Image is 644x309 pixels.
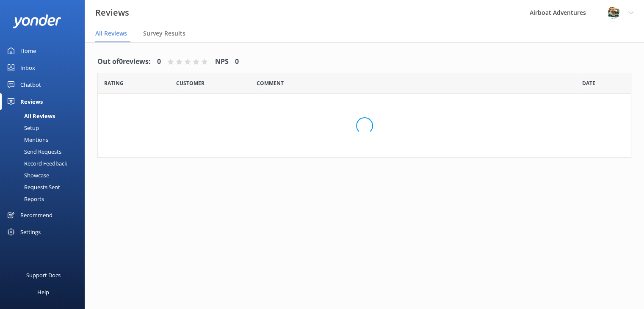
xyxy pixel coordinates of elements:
span: Date [176,79,205,87]
span: Date [582,79,595,87]
div: Send Requests [5,146,61,157]
div: Recommend [20,207,53,223]
div: Chatbot [20,76,41,93]
div: Settings [20,223,41,240]
div: Inbox [20,59,35,76]
a: Showcase [5,169,85,181]
h4: 0 [157,56,161,67]
h4: Out of 0 reviews: [97,56,151,67]
div: Requests Sent [5,181,60,193]
a: Mentions [5,134,85,146]
a: Requests Sent [5,181,85,193]
a: Setup [5,122,85,134]
a: All Reviews [5,110,85,122]
a: Record Feedback [5,157,85,169]
span: Survey Results [143,29,185,38]
div: Help [37,284,49,301]
span: Date [104,79,124,87]
div: Mentions [5,134,48,146]
div: All Reviews [5,110,55,122]
div: Reviews [20,93,43,110]
span: Question [257,79,284,87]
a: Send Requests [5,146,85,157]
span: All Reviews [95,29,127,38]
h4: 0 [235,56,239,67]
img: 271-1670286363.jpg [607,6,620,19]
div: Support Docs [26,267,61,284]
div: Setup [5,122,39,134]
div: Reports [5,193,44,205]
h3: Reviews [95,6,129,19]
h4: NPS [215,56,229,67]
img: yonder-white-logo.png [13,14,61,28]
div: Showcase [5,169,49,181]
a: Reports [5,193,85,205]
div: Home [20,42,36,59]
div: Record Feedback [5,157,67,169]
